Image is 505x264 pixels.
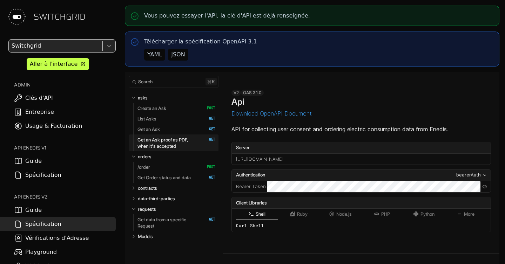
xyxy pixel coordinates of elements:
kbd: ⌘ k [206,78,217,85]
label: Server [232,142,491,153]
p: API for collecting user consent and ordering electric consumption data from Enedis. [231,125,491,133]
h2: API ENEDIS v2 [14,193,116,200]
div: Curl Shell [232,220,491,232]
h1: Api [231,97,244,107]
a: requests [138,204,216,214]
span: Authentication [236,172,265,179]
div: JSON [171,50,185,59]
label: Bearer Token [236,183,266,190]
p: Models [138,233,153,239]
a: Get data from a specific Request GET [137,214,215,231]
button: JSON [168,49,188,61]
span: GET [202,175,215,180]
span: SWITCHGRID [34,11,86,22]
p: Create an Ask [137,105,166,111]
div: [URL][DOMAIN_NAME] [232,154,491,165]
span: Node.js [336,211,352,217]
button: YAML [144,49,165,61]
p: contracts [138,185,157,191]
div: YAML [147,50,162,59]
h2: ADMIN [14,81,116,88]
a: List Asks GET [137,113,215,124]
span: GET [202,127,215,132]
span: POST [202,106,215,111]
p: Get data from a specific Request [137,216,200,229]
span: GET [202,137,215,142]
a: Get an Ask proof as PDF, when it's accepted GET [137,134,215,151]
p: List Asks [137,116,156,122]
a: Create an Ask POST [137,103,215,113]
button: Download OpenAPI Document [231,110,312,117]
img: Switchgrid Logo [6,6,28,28]
span: Ruby [297,211,308,217]
p: requests [138,206,156,212]
a: /order POST [137,162,215,172]
p: asks [138,95,148,101]
span: Shell [256,211,265,217]
p: Télécharger la spécification OpenAPI 3.1 [144,37,257,46]
div: OAS 3.1.0 [241,90,264,96]
div: v2 [231,90,241,96]
span: PHP [381,211,390,217]
p: Get an Ask proof as PDF, when it's accepted [137,137,200,149]
a: contracts [138,183,216,193]
p: Get Order status and data [137,174,191,181]
span: GET [202,116,215,121]
a: orders [138,151,216,162]
a: asks [138,92,216,103]
span: Python [420,211,435,217]
p: Vous pouvez essayer l'API, la clé d'API est déjà renseignée. [144,12,310,20]
p: /order [137,164,150,170]
div: : [232,181,267,192]
a: Aller à l'interface [27,58,89,70]
div: bearerAuth [456,172,481,179]
div: Aller à l'interface [30,60,78,68]
div: Client Libraries [232,197,491,208]
span: GET [202,217,215,222]
a: Models [138,231,216,242]
p: orders [138,153,151,160]
p: data-third-parties [138,195,175,202]
a: Get an Ask GET [137,124,215,134]
span: Search [138,79,153,84]
a: Get Order status and data GET [137,172,215,183]
p: Get an Ask [137,126,160,132]
h2: API ENEDIS v1 [14,144,116,151]
button: bearerAuth [454,171,489,179]
span: POST [202,165,215,169]
a: data-third-parties [138,193,216,204]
